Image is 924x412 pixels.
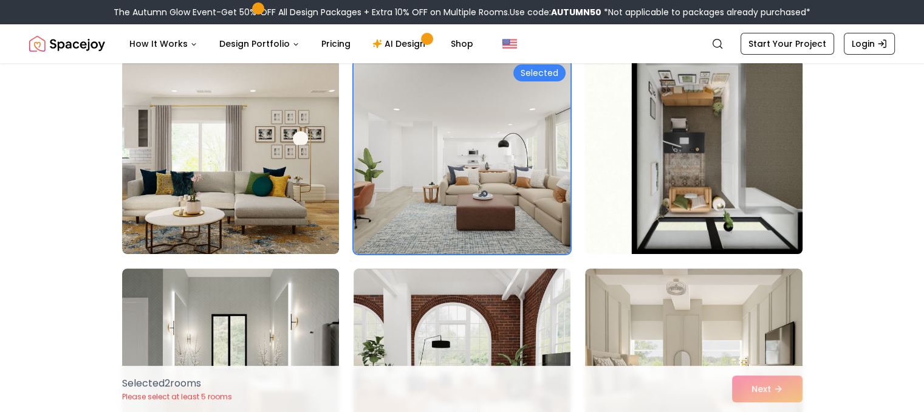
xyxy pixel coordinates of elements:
[441,32,483,56] a: Shop
[601,6,810,18] span: *Not applicable to packages already purchased*
[513,64,566,81] div: Selected
[354,60,570,254] img: Room room-2
[741,33,834,55] a: Start Your Project
[580,55,807,259] img: Room room-3
[122,60,339,254] img: Room room-1
[120,32,483,56] nav: Main
[114,6,810,18] div: The Autumn Glow Event-Get 50% OFF All Design Packages + Extra 10% OFF on Multiple Rooms.
[210,32,309,56] button: Design Portfolio
[122,376,232,391] p: Selected 2 room s
[510,6,601,18] span: Use code:
[363,32,439,56] a: AI Design
[551,6,601,18] b: AUTUMN50
[29,32,105,56] img: Spacejoy Logo
[844,33,895,55] a: Login
[312,32,360,56] a: Pricing
[122,392,232,402] p: Please select at least 5 rooms
[29,24,895,63] nav: Global
[120,32,207,56] button: How It Works
[29,32,105,56] a: Spacejoy
[502,36,517,51] img: United States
